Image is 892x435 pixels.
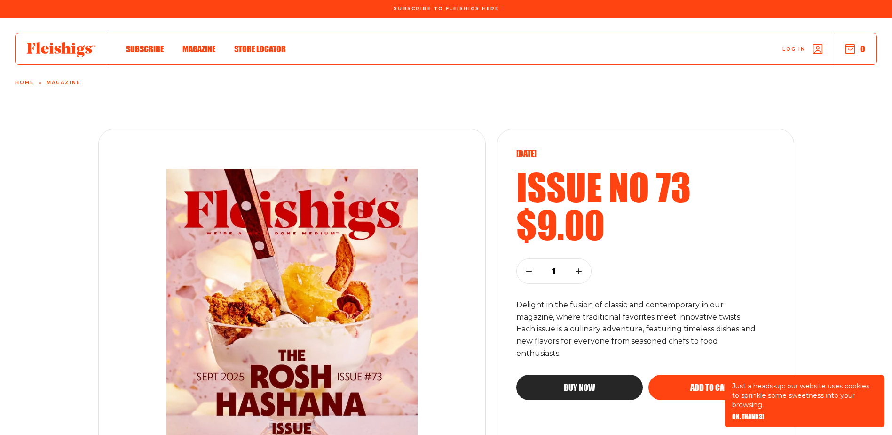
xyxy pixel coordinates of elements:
a: Magazine [47,80,80,86]
h2: Issue no 73 [516,168,775,206]
p: Just a heads-up: our website uses cookies to sprinkle some sweetness into your browsing. [732,381,877,410]
p: Delight in the fusion of classic and contemporary in our magazine, where traditional favorites me... [516,299,759,360]
span: Subscribe To Fleishigs Here [394,6,499,12]
span: Magazine [182,44,215,54]
span: Buy now [564,383,595,392]
button: Add to cart [648,375,775,400]
a: Magazine [182,42,215,55]
button: OK, THANKS! [732,413,764,420]
a: Subscribe To Fleishigs Here [392,6,501,11]
p: [DATE] [516,148,775,159]
span: Store locator [234,44,286,54]
h2: $9.00 [516,206,775,243]
a: Home [15,80,34,86]
p: 1 [548,266,560,276]
a: Subscribe [126,42,164,55]
span: Subscribe [126,44,164,54]
span: Add to cart [690,383,733,392]
button: 0 [845,44,865,54]
a: Store locator [234,42,286,55]
span: Log in [782,46,805,53]
a: Log in [782,44,822,54]
button: Buy now [516,375,643,400]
